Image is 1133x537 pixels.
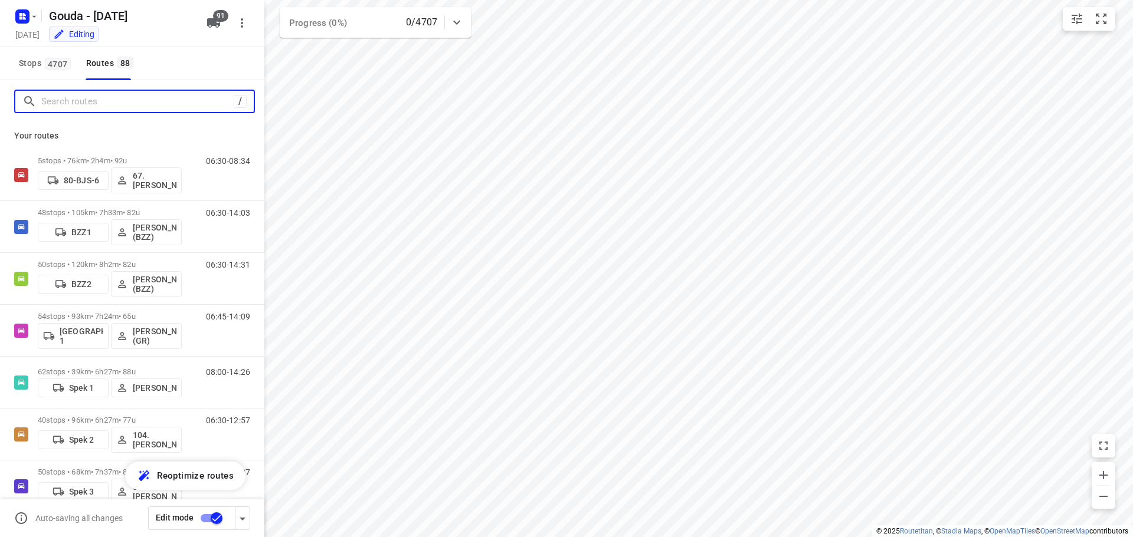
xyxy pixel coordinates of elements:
button: Spek 2 [38,430,109,449]
p: 08:00-14:26 [206,367,250,377]
button: [PERSON_NAME] (BZZ) [111,271,182,297]
p: [PERSON_NAME] (BZZ) [133,275,176,294]
p: 06:30-12:57 [206,416,250,425]
p: Spek 3 [69,487,94,496]
p: 37.[PERSON_NAME] [133,482,176,501]
button: 91 [202,11,225,35]
button: More [230,11,254,35]
button: BZZ1 [38,223,109,242]
h5: Rename [44,6,197,25]
button: [PERSON_NAME] (BZZ) [111,219,182,245]
span: Reoptimize routes [157,468,234,483]
p: 06:30-14:31 [206,260,250,269]
p: 06:30-14:03 [206,208,250,218]
button: [PERSON_NAME] (GR) [111,323,182,349]
span: Edit mode [156,513,194,522]
p: 62 stops • 39km • 6h27m • 88u [38,367,182,376]
p: BZZ2 [71,279,91,289]
p: Auto-saving all changes [35,513,123,523]
input: Search routes [41,93,234,111]
a: OpenMapTiles [990,527,1035,535]
button: Reoptimize routes [125,462,245,490]
div: / [234,95,247,108]
p: 06:30-08:34 [206,156,250,166]
p: 67. [PERSON_NAME] [133,171,176,190]
p: 54 stops • 93km • 7h24m • 65u [38,312,182,321]
span: 4707 [45,58,71,70]
div: You are currently in edit mode. [53,28,94,40]
p: 48 stops • 105km • 7h33m • 82u [38,208,182,217]
a: Routetitan [900,527,933,535]
p: 5 stops • 76km • 2h4m • 92u [38,156,182,165]
div: small contained button group [1063,7,1115,31]
button: Fit zoom [1089,7,1113,31]
p: 06:45-14:09 [206,312,250,321]
p: BZZ1 [71,228,91,237]
p: [GEOGRAPHIC_DATA] 1 [60,327,103,345]
p: [PERSON_NAME] (GR) [133,327,176,345]
p: [PERSON_NAME] [133,383,176,393]
button: 104.[PERSON_NAME] [111,427,182,453]
h5: Project date [11,28,44,41]
p: [PERSON_NAME] (BZZ) [133,223,176,242]
p: Your routes [14,130,250,142]
span: Stops [19,56,74,71]
button: Map settings [1065,7,1089,31]
button: BZZ2 [38,275,109,294]
div: Driver app settings [235,510,250,525]
p: Spek 2 [69,435,94,444]
a: Stadia Maps [941,527,981,535]
button: Spek 3 [38,482,109,501]
button: 37.[PERSON_NAME] [111,479,182,505]
div: Routes [86,56,137,71]
button: 80-BJS-6 [38,171,109,190]
p: 104.[PERSON_NAME] [133,430,176,449]
span: Progress (0%) [289,18,347,28]
p: 0/4707 [406,15,437,29]
li: © 2025 , © , © © contributors [876,527,1128,535]
p: 40 stops • 96km • 6h27m • 77u [38,416,182,424]
span: 88 [117,57,133,68]
button: [PERSON_NAME] [111,378,182,397]
p: 80-BJS-6 [64,176,99,185]
a: OpenStreetMap [1040,527,1089,535]
p: 50 stops • 120km • 8h2m • 82u [38,260,182,269]
button: [GEOGRAPHIC_DATA] 1 [38,323,109,349]
span: 91 [213,10,228,22]
p: Spek 1 [69,383,94,393]
p: 50 stops • 68km • 7h37m • 82u [38,467,182,476]
button: 67. [PERSON_NAME] [111,167,182,193]
button: Spek 1 [38,378,109,397]
div: Progress (0%)0/4707 [280,7,471,38]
